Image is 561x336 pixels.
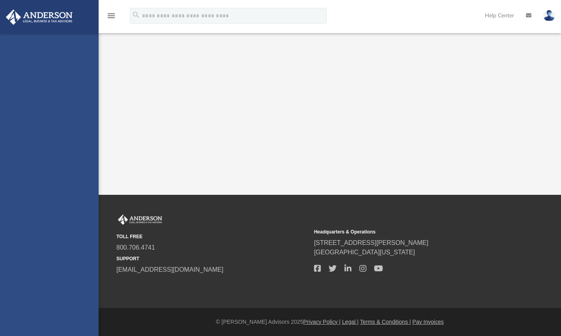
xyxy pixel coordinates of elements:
[412,319,443,325] a: Pay Invoices
[4,9,75,25] img: Anderson Advisors Platinum Portal
[116,215,164,225] img: Anderson Advisors Platinum Portal
[116,255,309,262] small: SUPPORT
[360,319,411,325] a: Terms & Conditions |
[116,244,155,251] a: 800.706.4741
[132,11,140,19] i: search
[342,319,359,325] a: Legal |
[107,15,116,21] a: menu
[314,239,428,246] a: [STREET_ADDRESS][PERSON_NAME]
[314,249,415,256] a: [GEOGRAPHIC_DATA][US_STATE]
[99,318,561,326] div: © [PERSON_NAME] Advisors 2025
[314,228,506,235] small: Headquarters & Operations
[116,233,309,240] small: TOLL FREE
[543,10,555,21] img: User Pic
[116,266,223,273] a: [EMAIL_ADDRESS][DOMAIN_NAME]
[303,319,341,325] a: Privacy Policy |
[107,11,116,21] i: menu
